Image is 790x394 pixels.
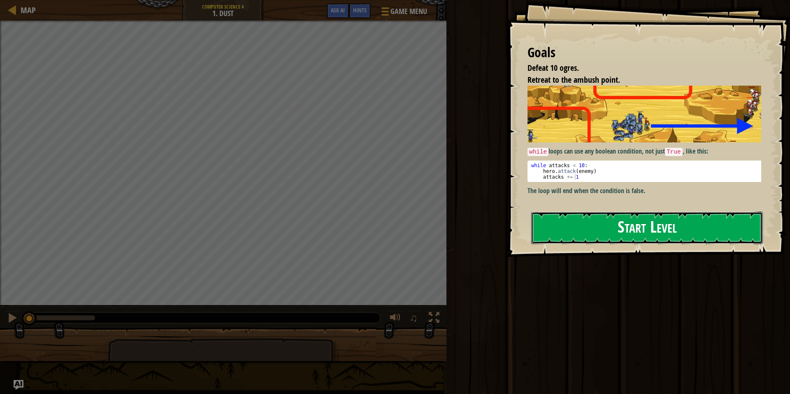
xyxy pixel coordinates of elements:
button: Toggle fullscreen [426,310,442,327]
span: ♫ [409,312,418,324]
span: Game Menu [390,6,427,17]
span: Hints [353,6,367,14]
div: Goals [527,43,761,62]
button: Ask AI [327,3,349,19]
span: Retreat to the ambush point. [527,74,620,85]
code: True [665,148,683,156]
a: Map [16,5,36,16]
li: Retreat to the ambush point. [517,74,759,86]
button: Ctrl + P: Pause [4,310,21,327]
p: loops can use any boolean condition, not just , like this: [527,147,767,156]
li: Defeat 10 ogres. [517,62,759,74]
code: while [527,148,548,156]
span: Defeat 10 ogres. [527,62,579,73]
button: ♫ [408,310,422,327]
button: Ask AI [14,380,23,390]
button: Start Level [531,212,763,244]
button: Adjust volume [387,310,404,327]
span: Map [21,5,36,16]
p: The loop will end when the condition is false. [527,186,767,196]
img: Dust [527,86,767,142]
span: Ask AI [331,6,345,14]
button: Game Menu [375,3,432,23]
